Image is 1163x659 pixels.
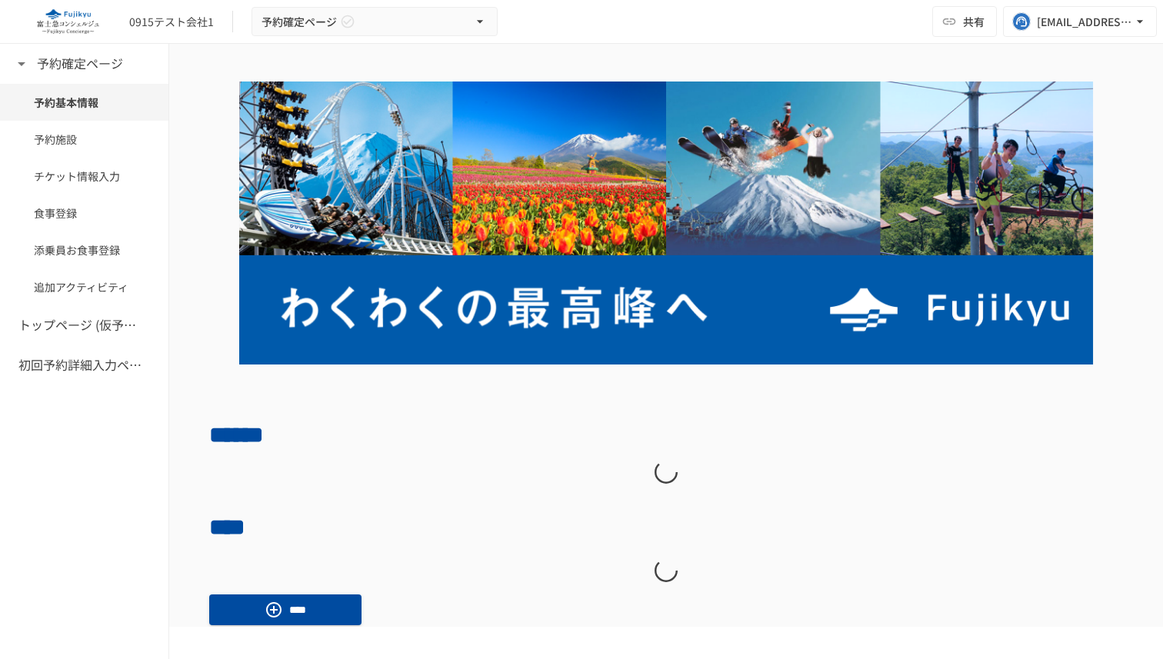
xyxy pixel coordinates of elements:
h6: 予約確定ページ [37,54,123,74]
span: 追加アクティビティ [34,278,135,295]
button: 予約確定ページ [252,7,498,37]
img: eQeGXtYPV2fEKIA3pizDiVdzO5gJTl2ahLbsPaD2E4R [18,9,117,34]
div: 0915テスト会社1 [129,14,214,30]
span: 予約確定ページ [262,12,337,32]
span: 添乗員お食事登録 [34,241,135,258]
img: D223WaPNn6ZAAB7BXco4KMq0wRAS1pmz81wk9o7XxPQ [209,82,1123,364]
h6: 初回予約詳細入力ページ [18,355,142,375]
button: [EMAIL_ADDRESS][DOMAIN_NAME] [1003,6,1157,37]
button: 共有 [932,6,997,37]
div: [EMAIL_ADDRESS][DOMAIN_NAME] [1037,12,1132,32]
span: 予約施設 [34,131,135,148]
span: 食事登録 [34,205,135,221]
h6: トップページ (仮予約一覧) [18,315,142,335]
span: 共有 [963,13,985,30]
span: 予約基本情報 [34,94,135,111]
span: チケット情報入力 [34,168,135,185]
